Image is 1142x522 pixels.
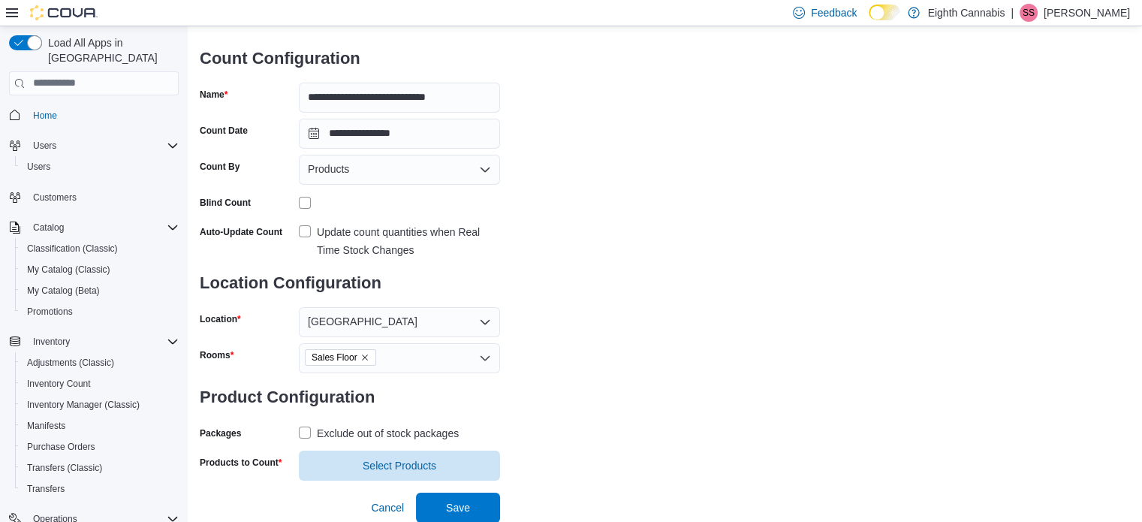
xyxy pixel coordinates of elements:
span: Inventory [33,336,70,348]
span: Inventory Manager (Classic) [27,399,140,411]
button: Open list of options [479,164,491,176]
button: Open list of options [479,316,491,328]
button: Manifests [15,415,185,436]
span: Adjustments (Classic) [27,357,114,369]
span: Home [27,106,179,125]
button: Catalog [3,217,185,238]
span: Transfers [27,483,65,495]
span: Users [21,158,179,176]
label: Name [200,89,227,101]
a: Purchase Orders [21,438,101,456]
span: Home [33,110,57,122]
label: Products to Count [200,457,282,469]
span: Users [33,140,56,152]
span: Feedback [811,5,857,20]
h3: Product Configuration [200,373,500,421]
a: Inventory Count [21,375,97,393]
a: Transfers [21,480,71,498]
a: Inventory Manager (Classic) [21,396,146,414]
button: Inventory [3,331,185,352]
div: Update count quantities when Real Time Stock Changes [317,223,500,259]
label: Rooms [200,349,234,361]
span: My Catalog (Beta) [27,285,100,297]
span: Transfers [21,480,179,498]
label: Packages [200,427,241,439]
span: Inventory Count [27,378,91,390]
button: Catalog [27,219,70,237]
label: Count Date [200,125,248,137]
span: Purchase Orders [21,438,179,456]
button: Home [3,104,185,126]
button: Users [15,156,185,177]
a: Adjustments (Classic) [21,354,120,372]
label: Count By [200,161,240,173]
div: Exclude out of stock packages [317,424,459,442]
span: Inventory Manager (Classic) [21,396,179,414]
button: Purchase Orders [15,436,185,457]
span: My Catalog (Classic) [27,264,110,276]
button: Remove Sales Floor from selection in this group [360,353,369,362]
button: Users [3,135,185,156]
a: Users [21,158,56,176]
a: Promotions [21,303,79,321]
div: Blind Count [200,197,251,209]
input: Dark Mode [869,5,900,20]
span: Customers [33,192,77,204]
a: Transfers (Classic) [21,459,108,477]
span: [GEOGRAPHIC_DATA] [308,312,417,330]
label: Location [200,313,241,325]
span: Manifests [21,417,179,435]
button: Customers [3,186,185,208]
a: My Catalog (Classic) [21,261,116,279]
span: Save [446,500,470,515]
span: Catalog [33,222,64,234]
span: Sales Floor [312,350,357,365]
span: SS [1023,4,1035,22]
p: Eighth Cannabis [927,4,1005,22]
span: My Catalog (Classic) [21,261,179,279]
span: Purchase Orders [27,441,95,453]
img: Cova [30,5,98,20]
a: My Catalog (Beta) [21,282,106,300]
p: | [1011,4,1014,22]
button: Classification (Classic) [15,238,185,259]
span: Products [308,160,349,178]
a: Manifests [21,417,71,435]
span: Select Products [363,458,436,473]
span: My Catalog (Beta) [21,282,179,300]
button: My Catalog (Beta) [15,280,185,301]
span: Inventory [27,333,179,351]
h3: Location Configuration [200,259,500,307]
button: My Catalog (Classic) [15,259,185,280]
span: Inventory Count [21,375,179,393]
span: Load All Apps in [GEOGRAPHIC_DATA] [42,35,179,65]
span: Transfers (Classic) [27,462,102,474]
button: Open list of options [479,352,491,364]
span: Users [27,137,179,155]
a: Home [27,107,63,125]
span: Manifests [27,420,65,432]
span: Promotions [21,303,179,321]
span: Catalog [27,219,179,237]
span: Classification (Classic) [27,243,118,255]
p: [PERSON_NAME] [1044,4,1130,22]
input: Press the down key to open a popover containing a calendar. [299,119,500,149]
a: Classification (Classic) [21,240,124,258]
a: Customers [27,189,83,207]
button: Transfers (Classic) [15,457,185,478]
span: Customers [27,188,179,207]
button: Inventory Count [15,373,185,394]
span: Classification (Classic) [21,240,179,258]
span: Users [27,161,50,173]
button: Inventory [27,333,76,351]
button: Select Products [299,451,500,481]
button: Inventory Manager (Classic) [15,394,185,415]
span: Promotions [27,306,73,318]
div: Shari Smiley [1020,4,1038,22]
button: Adjustments (Classic) [15,352,185,373]
span: Cancel [371,500,404,515]
label: Auto-Update Count [200,226,282,238]
button: Transfers [15,478,185,499]
h3: Count Configuration [200,35,500,83]
span: Transfers (Classic) [21,459,179,477]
